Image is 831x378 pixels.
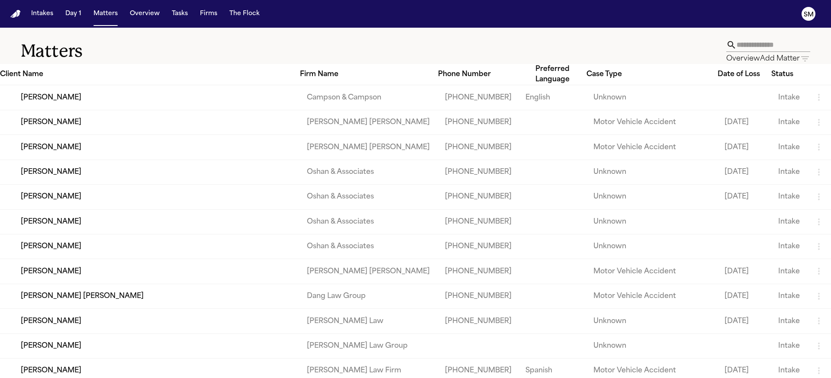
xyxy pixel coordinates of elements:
[586,259,718,284] td: Motor Vehicle Accident
[771,185,807,209] td: Intake
[586,309,718,333] td: Unknown
[771,110,807,135] td: Intake
[771,259,807,284] td: Intake
[718,284,771,308] td: [DATE]
[21,40,726,62] h1: Matters
[300,110,438,135] td: [PERSON_NAME] [PERSON_NAME]
[760,54,800,64] button: Add Matter
[438,160,519,184] td: [PHONE_NUMBER]
[771,309,807,333] td: Intake
[300,185,438,209] td: Oshan & Associates
[438,234,519,259] td: [PHONE_NUMBER]
[718,259,771,284] td: [DATE]
[28,6,57,22] button: Intakes
[438,110,519,135] td: [PHONE_NUMBER]
[300,309,438,333] td: [PERSON_NAME] Law
[586,85,718,110] td: Unknown
[586,110,718,135] td: Motor Vehicle Accident
[586,69,718,80] div: Case Type
[718,160,771,184] td: [DATE]
[126,6,163,22] button: Overview
[196,6,221,22] button: Firms
[168,6,191,22] button: Tasks
[438,85,519,110] td: [PHONE_NUMBER]
[586,185,718,209] td: Unknown
[718,185,771,209] td: [DATE]
[438,185,519,209] td: [PHONE_NUMBER]
[438,209,519,234] td: [PHONE_NUMBER]
[10,10,21,18] a: Home
[300,135,438,160] td: [PERSON_NAME] [PERSON_NAME]
[300,160,438,184] td: Oshan & Associates
[726,54,760,64] button: Overview
[718,110,771,135] td: [DATE]
[226,6,263,22] button: The Flock
[300,69,438,80] div: Firm Name
[586,333,718,358] td: Unknown
[300,209,438,234] td: Oshan & Associates
[519,85,586,110] td: English
[586,284,718,308] td: Motor Vehicle Accident
[300,284,438,308] td: Dang Law Group
[771,284,807,308] td: Intake
[586,160,718,184] td: Unknown
[300,234,438,259] td: Oshan & Associates
[771,69,807,80] div: Status
[300,333,438,358] td: [PERSON_NAME] Law Group
[771,160,807,184] td: Intake
[718,69,771,80] div: Date of Loss
[300,259,438,284] td: [PERSON_NAME] [PERSON_NAME]
[438,259,519,284] td: [PHONE_NUMBER]
[90,6,121,22] button: Matters
[586,209,718,234] td: Unknown
[586,135,718,160] td: Motor Vehicle Accident
[771,234,807,259] td: Intake
[438,309,519,333] td: [PHONE_NUMBER]
[10,10,21,18] img: Finch Logo
[586,234,718,259] td: Unknown
[519,64,586,85] div: Preferred Language
[438,69,519,80] div: Phone Number
[771,209,807,234] td: Intake
[438,135,519,160] td: [PHONE_NUMBER]
[438,284,519,308] td: [PHONE_NUMBER]
[300,85,438,110] td: Campson & Campson
[718,309,771,333] td: [DATE]
[718,135,771,160] td: [DATE]
[62,6,85,22] button: Day 1
[771,333,807,358] td: Intake
[771,135,807,160] td: Intake
[771,85,807,110] td: Intake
